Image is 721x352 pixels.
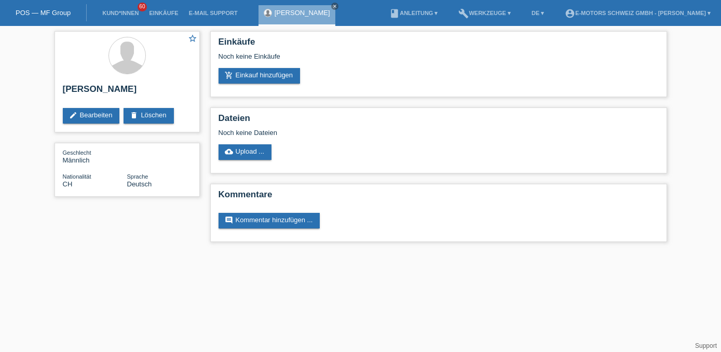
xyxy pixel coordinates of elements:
i: cloud_upload [225,147,233,156]
i: delete [130,111,138,119]
a: star_border [188,34,197,45]
a: deleteLöschen [124,108,173,124]
i: star_border [188,34,197,43]
h2: [PERSON_NAME] [63,84,192,100]
div: Noch keine Dateien [219,129,536,137]
a: buildWerkzeuge ▾ [453,10,516,16]
a: Support [695,342,717,349]
i: edit [69,111,77,119]
div: Noch keine Einkäufe [219,52,659,68]
a: add_shopping_cartEinkauf hinzufügen [219,68,301,84]
a: [PERSON_NAME] [275,9,330,17]
a: editBearbeiten [63,108,120,124]
span: Sprache [127,173,148,180]
a: E-Mail Support [184,10,243,16]
i: close [332,4,337,9]
h2: Kommentare [219,189,659,205]
a: cloud_uploadUpload ... [219,144,272,160]
a: POS — MF Group [16,9,71,17]
span: Geschlecht [63,150,91,156]
h2: Einkäufe [219,37,659,52]
span: Schweiz [63,180,73,188]
i: comment [225,216,233,224]
span: 60 [138,3,147,11]
span: Nationalität [63,173,91,180]
a: commentKommentar hinzufügen ... [219,213,320,228]
i: account_circle [565,8,575,19]
i: build [458,8,469,19]
a: account_circleE-Motors Schweiz GmbH - [PERSON_NAME] ▾ [560,10,716,16]
a: close [331,3,338,10]
i: add_shopping_cart [225,71,233,79]
div: Männlich [63,148,127,164]
a: Einkäufe [144,10,183,16]
span: Deutsch [127,180,152,188]
i: book [389,8,400,19]
a: DE ▾ [526,10,549,16]
a: bookAnleitung ▾ [384,10,443,16]
h2: Dateien [219,113,659,129]
a: Kund*innen [97,10,144,16]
